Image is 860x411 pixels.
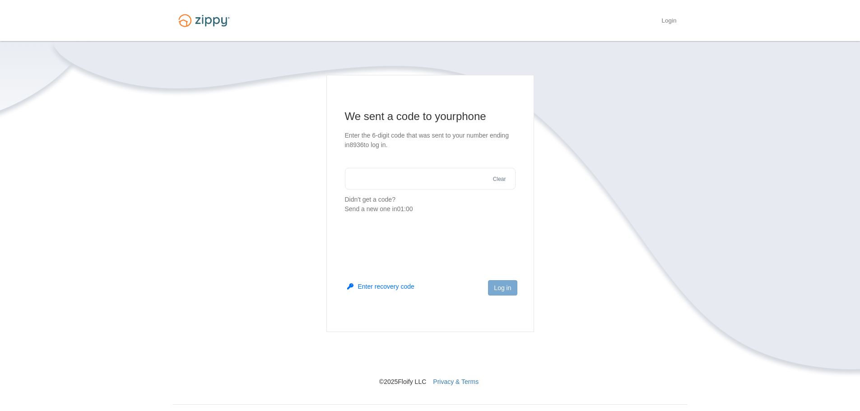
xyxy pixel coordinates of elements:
a: Privacy & Terms [433,378,479,385]
nav: © 2025 Floify LLC [173,332,688,386]
h1: We sent a code to your phone [345,109,516,124]
div: Send a new one in 01:00 [345,204,516,214]
button: Clear [490,175,509,184]
button: Log in [488,280,517,296]
p: Didn't get a code? [345,195,516,214]
button: Enter recovery code [347,282,414,291]
p: Enter the 6-digit code that was sent to your number ending in 8936 to log in. [345,131,516,150]
a: Login [661,17,676,26]
img: Logo [173,10,235,31]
